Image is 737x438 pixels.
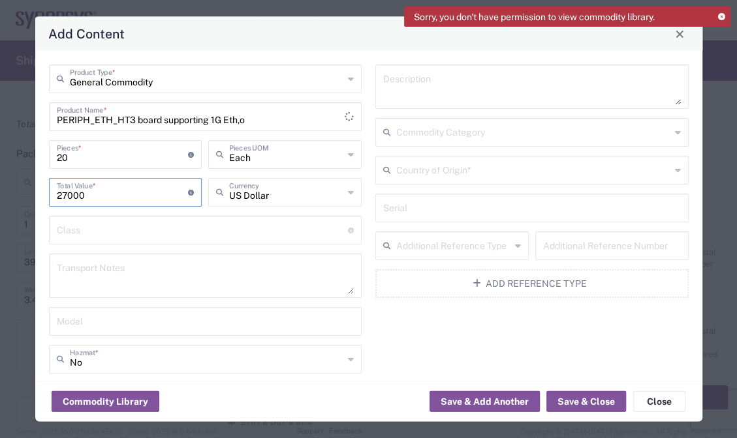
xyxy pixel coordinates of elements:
span: Sorry, you don't have permission to view commodity library. [414,11,655,23]
button: Add Reference Type [375,269,689,298]
button: Save & Add Another [430,391,540,412]
h4: Add Content [48,24,125,43]
button: Commodity Library [52,391,159,412]
button: Close [633,391,685,412]
button: Save & Close [546,391,626,412]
